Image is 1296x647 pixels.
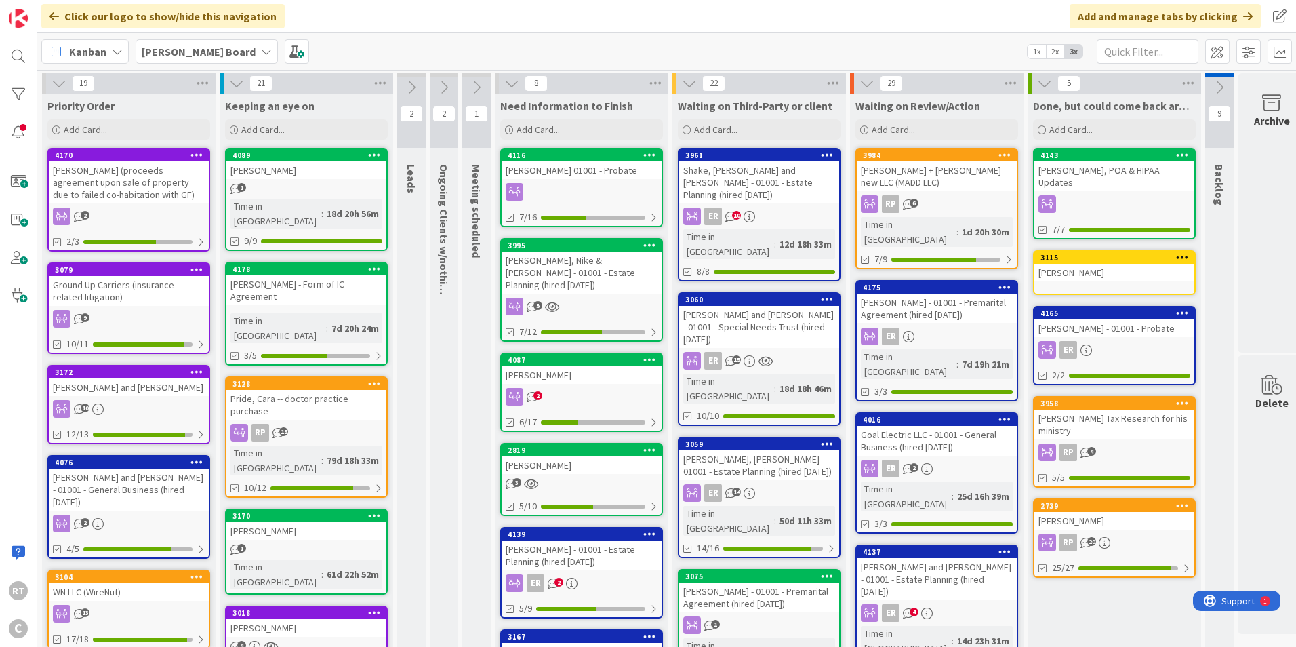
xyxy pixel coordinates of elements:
[857,149,1017,161] div: 3984
[55,368,209,377] div: 3172
[232,151,386,160] div: 4089
[55,151,209,160] div: 4170
[857,426,1017,456] div: Goal Electric LLC - 01001 - General Business (hired [DATE])
[500,99,633,113] span: Need Information to Finish
[225,99,315,113] span: Keeping an eye on
[241,123,285,136] span: Add Card...
[863,415,1017,425] div: 4016
[232,511,386,521] div: 3170
[679,438,839,480] div: 3059[PERSON_NAME], [PERSON_NAME] - 01001 - Estate Planning (hired [DATE])
[874,252,887,267] span: 7/9
[49,571,209,601] div: 3104WN LLC (WireNut)
[857,161,1017,191] div: [PERSON_NAME] + [PERSON_NAME] new LLC (MADD LLC)
[226,510,386,540] div: 3170[PERSON_NAME]
[49,366,209,396] div: 3172[PERSON_NAME] and [PERSON_NAME]
[502,541,662,570] div: [PERSON_NAME] - 01001 - Estate Planning (hired [DATE])
[685,295,839,305] div: 3060
[863,547,1017,557] div: 4137
[874,517,887,531] span: 3/3
[685,439,839,449] div: 3059
[861,482,952,511] div: Time in [GEOGRAPHIC_DATA]
[9,619,28,638] div: C
[678,292,841,426] a: 3060[PERSON_NAME] and [PERSON_NAME] - 01001 - Special Needs Trust (hired [DATE])ERTime in [GEOGRA...
[1033,498,1196,578] a: 2739[PERSON_NAME]RP25/27
[226,263,386,305] div: 4178[PERSON_NAME] - Form of IC Agreement
[554,578,563,587] span: 2
[66,427,89,442] span: 12/13
[1049,123,1093,136] span: Add Card...
[502,354,662,366] div: 4087
[47,262,210,354] a: 3079Ground Up Carriers (insurance related litigation)10/11
[704,352,722,370] div: ER
[226,149,386,161] div: 4089
[519,602,532,616] span: 5/9
[679,438,839,450] div: 3059
[774,237,776,252] span: :
[861,217,956,247] div: Time in [GEOGRAPHIC_DATA]
[697,541,719,555] span: 14/16
[225,262,388,366] a: 4178[PERSON_NAME] - Form of IC AgreementTime in [GEOGRAPHIC_DATA]:7d 20h 24m3/5
[1034,252,1194,264] div: 3115
[55,572,209,582] div: 3104
[1052,222,1065,237] span: 7/7
[326,321,328,336] span: :
[323,567,382,582] div: 61d 22h 52m
[1034,319,1194,337] div: [PERSON_NAME] - 01001 - Probate
[1034,252,1194,281] div: 3115[PERSON_NAME]
[872,123,915,136] span: Add Card...
[49,583,209,601] div: WN LLC (WireNut)
[49,456,209,511] div: 4076[PERSON_NAME] and [PERSON_NAME] - 01001 - General Business (hired [DATE])
[882,604,899,622] div: ER
[1028,45,1046,58] span: 1x
[1034,341,1194,359] div: ER
[1059,444,1077,461] div: RP
[226,378,386,420] div: 3128Pride, Cara -- doctor practice purchase
[956,357,958,372] span: :
[1213,164,1226,205] span: Backlog
[502,456,662,474] div: [PERSON_NAME]
[1087,537,1096,546] span: 20
[249,75,272,92] span: 21
[694,123,737,136] span: Add Card...
[500,238,663,342] a: 3995[PERSON_NAME], Nike & [PERSON_NAME] - 01001 - Estate Planning (hired [DATE])7/12
[226,390,386,420] div: Pride, Cara -- doctor practice purchase
[1040,399,1194,408] div: 3958
[49,149,209,203] div: 4170[PERSON_NAME] (proceeds agreement upon sale of property due to failed co-habitation with GF)
[711,620,720,629] span: 1
[679,484,839,502] div: ER
[855,280,1018,401] a: 4175[PERSON_NAME] - 01001 - Premarital Agreement (hired [DATE])ERTime in [GEOGRAPHIC_DATA]:7d 19h...
[1046,45,1064,58] span: 2x
[502,444,662,474] div: 2819[PERSON_NAME]
[857,328,1017,345] div: ER
[519,210,537,224] span: 7/16
[910,199,918,208] span: 6
[70,5,74,16] div: 1
[237,544,246,553] span: 1
[679,208,839,225] div: ER
[679,149,839,161] div: 3961
[1034,512,1194,530] div: [PERSON_NAME]
[226,607,386,619] div: 3018
[500,353,663,432] a: 4087[PERSON_NAME]6/17
[508,151,662,160] div: 4116
[863,151,1017,160] div: 3984
[508,530,662,539] div: 4139
[69,43,106,60] span: Kanban
[328,321,382,336] div: 7d 20h 24m
[732,488,741,496] span: 14
[230,560,321,589] div: Time in [GEOGRAPHIC_DATA]
[857,604,1017,622] div: ER
[1034,410,1194,439] div: [PERSON_NAME] Tax Research for his ministry
[49,456,209,469] div: 4076
[857,546,1017,600] div: 4137[PERSON_NAME] and [PERSON_NAME] - 01001 - Estate Planning (hired [DATE])
[49,161,209,203] div: [PERSON_NAME] (proceeds agreement upon sale of property due to failed co-habitation with GF)
[774,381,776,396] span: :
[72,75,95,92] span: 19
[1040,309,1194,318] div: 4165
[502,528,662,541] div: 4139
[517,123,560,136] span: Add Card...
[47,99,115,113] span: Priority Order
[500,527,663,619] a: 4139[PERSON_NAME] - 01001 - Estate Planning (hired [DATE])ER5/9
[882,460,899,477] div: ER
[500,148,663,227] a: 4116[PERSON_NAME] 01001 - Probate7/16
